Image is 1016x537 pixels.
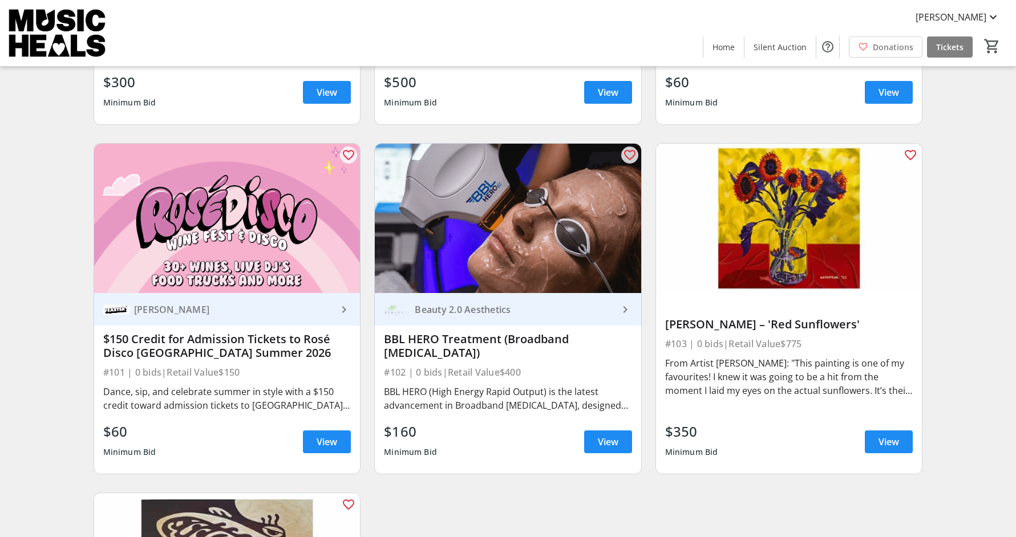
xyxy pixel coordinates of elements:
div: Dance, sip, and celebrate summer in style with a $150 credit toward admission tickets to [GEOGRAP... [103,385,351,412]
span: View [317,86,337,99]
span: View [879,435,899,449]
a: View [584,430,632,453]
img: Beauty 2.0 Aesthetics [384,296,410,323]
a: Donations [849,36,922,58]
div: Minimum Bid [103,92,156,113]
mat-icon: favorite_outline [904,148,917,162]
a: View [865,430,913,453]
div: From Artist [PERSON_NAME]: "This painting is one of my favourites! I knew it was going to be a hi... [665,356,913,397]
div: Minimum Bid [665,92,718,113]
span: Home [713,41,735,53]
div: Beauty 2.0 Aesthetics [410,304,618,315]
span: View [317,435,337,449]
button: Cart [982,36,1002,56]
button: [PERSON_NAME] [906,8,1009,26]
span: View [598,86,618,99]
img: Music Heals Charitable Foundation's Logo [7,5,108,62]
span: [PERSON_NAME] [916,10,986,24]
a: View [584,81,632,104]
mat-icon: keyboard_arrow_right [618,303,632,316]
img: BBL HERO Treatment (Broadband Light Therapy) [375,144,641,293]
a: View [303,430,351,453]
div: [PERSON_NAME] [129,304,338,315]
div: $60 [665,72,718,92]
span: Tickets [936,41,964,53]
a: Home [703,36,744,58]
div: [PERSON_NAME] – 'Red Sunflowers' [665,318,913,331]
div: $150 Credit for Admission Tickets to Rosé Disco [GEOGRAPHIC_DATA] Summer 2026 [103,332,351,360]
div: $60 [103,421,156,442]
div: Minimum Bid [103,442,156,462]
a: Tickets [927,36,973,58]
a: Silent Auction [744,36,816,58]
span: View [879,86,899,99]
a: View [303,81,351,104]
div: #101 | 0 bids | Retail Value $150 [103,364,351,380]
mat-icon: favorite_outline [623,148,637,162]
img: $150 Credit for Admission Tickets to Rosé Disco Vancouver Summer 2026 [94,144,361,293]
span: Donations [873,41,913,53]
button: Help [816,35,839,58]
div: $350 [665,421,718,442]
a: Feaster[PERSON_NAME] [94,293,361,326]
mat-icon: favorite_outline [342,498,355,511]
div: $160 [384,421,437,442]
div: Minimum Bid [665,442,718,462]
div: Minimum Bid [384,442,437,462]
div: $300 [103,72,156,92]
mat-icon: keyboard_arrow_right [337,303,351,316]
div: #102 | 0 bids | Retail Value $400 [384,364,632,380]
div: #103 | 0 bids | Retail Value $775 [665,336,913,352]
div: Minimum Bid [384,92,437,113]
img: Feaster [103,296,129,323]
div: BBL HERO (High Energy Rapid Output) is the latest advancement in Broadband [MEDICAL_DATA], design... [384,385,632,412]
span: View [598,435,618,449]
div: $500 [384,72,437,92]
img: David Weirmeir – 'Red Sunflowers' [656,144,922,293]
a: Beauty 2.0 AestheticsBeauty 2.0 Aesthetics [375,293,641,326]
div: BBL HERO Treatment (Broadband [MEDICAL_DATA]) [384,332,632,360]
span: Silent Auction [754,41,807,53]
mat-icon: favorite_outline [342,148,355,162]
a: View [865,81,913,104]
